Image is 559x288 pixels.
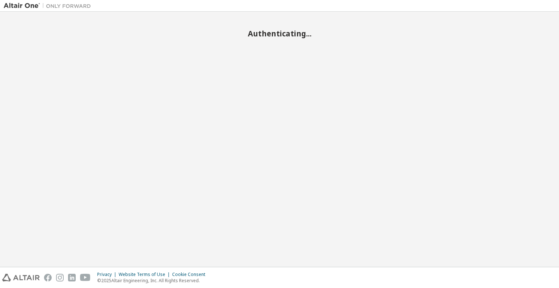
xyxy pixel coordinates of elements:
[4,29,555,38] h2: Authenticating...
[97,272,119,277] div: Privacy
[4,2,95,9] img: Altair One
[2,274,40,281] img: altair_logo.svg
[68,274,76,281] img: linkedin.svg
[56,274,64,281] img: instagram.svg
[97,277,210,284] p: © 2025 Altair Engineering, Inc. All Rights Reserved.
[44,274,52,281] img: facebook.svg
[119,272,172,277] div: Website Terms of Use
[172,272,210,277] div: Cookie Consent
[80,274,91,281] img: youtube.svg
